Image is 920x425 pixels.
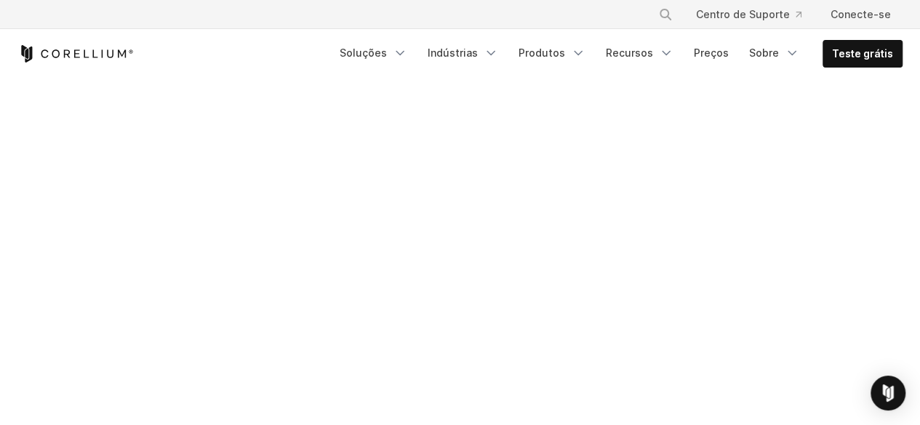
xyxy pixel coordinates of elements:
[652,1,679,28] button: Procurar
[641,1,903,28] div: Menu de navegação
[331,40,903,68] div: Menu de navegação
[428,46,478,59] font: Indústrias
[340,46,387,59] font: Soluções
[696,8,790,20] font: Centro de Suporte
[18,45,134,62] a: Página inicial do Corellium
[749,46,779,59] font: Sobre
[831,8,891,20] font: Conecte-se
[519,46,565,59] font: Produtos
[606,46,653,59] font: Recursos
[832,47,893,60] font: Teste grátis
[694,46,729,59] font: Preços
[871,376,905,410] div: Open Intercom Messenger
